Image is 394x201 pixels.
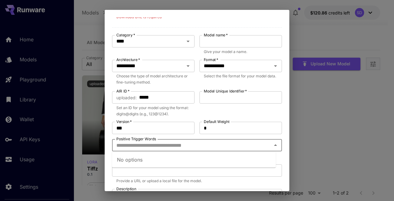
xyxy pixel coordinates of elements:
[116,186,136,191] label: Description
[184,37,192,46] button: Open
[204,57,218,62] label: Format
[204,32,228,38] label: Model name
[116,136,156,142] label: Positive Trigger Words
[116,88,130,94] label: AIR ID
[112,152,276,168] div: No options
[116,57,140,62] label: Architecture
[116,178,278,184] p: Provide a URL or upload a local file for the model.
[184,62,192,70] button: Open
[204,49,278,55] p: Give your model a name.
[204,88,247,94] label: Model Unique Identifier
[116,73,190,85] p: Choose the type of model architecture or fine-tuning method.
[116,94,137,101] span: uploaded :
[116,105,190,117] p: Set an ID for your model using the format: digits@digits (e.g., 123@1234).
[116,119,132,124] label: Version
[204,119,229,124] label: Default Weight
[116,32,135,38] label: Category
[271,141,280,150] button: Close
[271,62,280,70] button: Open
[363,171,394,201] iframe: Chat Widget
[204,73,278,79] p: Select the file format for your model data.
